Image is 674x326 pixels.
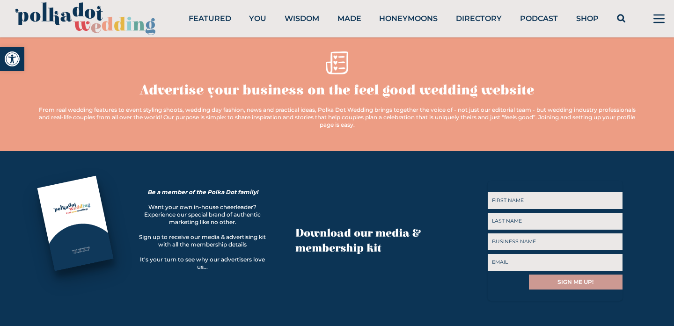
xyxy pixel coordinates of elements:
[488,192,623,209] input: FIRST NAME
[140,82,534,99] h1: Advertise your business on the feel good wedding website
[249,14,266,23] a: You
[379,14,438,23] a: Honeymoons
[189,14,231,23] a: Featured
[34,106,640,129] div: From real wedding features to event styling shoots, wedding day fashion, news and practical ideas...
[488,254,623,271] input: EMAIL
[147,188,258,196] i: Be a member of the Polka Dot family!
[456,14,502,23] a: Directory
[488,213,623,230] input: LAST NAME
[285,14,319,23] a: Wisdom
[15,2,155,36] img: PolkaDotWedding.svg
[121,174,292,308] div: Want your own in-house cheerleader? Experience our special brand of authentic marketing like no o...
[337,14,361,23] a: Made
[520,14,558,23] a: Podcast
[488,233,623,250] input: BUSINESS NAME
[529,275,623,290] input: SIGN ME UP!
[576,14,599,23] a: Shop
[295,174,466,308] div: Download our media & membership kit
